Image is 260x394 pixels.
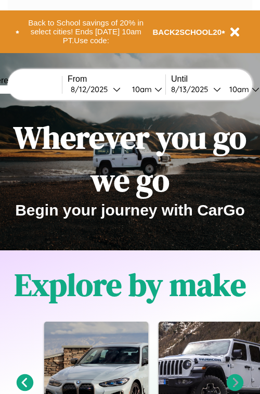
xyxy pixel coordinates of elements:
div: 10am [224,84,252,94]
button: 10am [124,84,165,95]
b: BACK2SCHOOL20 [153,28,222,36]
div: 8 / 12 / 2025 [71,84,113,94]
button: 8/12/2025 [68,84,124,95]
button: Back to School savings of 20% in select cities! Ends [DATE] 10am PT.Use code: [19,16,153,48]
h1: Explore by make [15,263,246,306]
div: 10am [127,84,154,94]
label: From [68,74,165,84]
div: 8 / 13 / 2025 [171,84,213,94]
